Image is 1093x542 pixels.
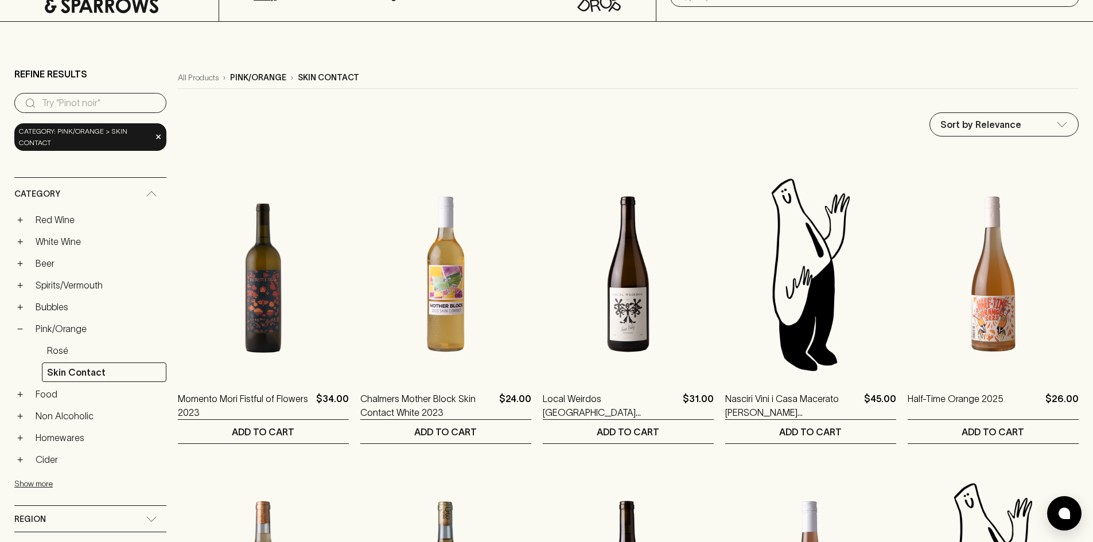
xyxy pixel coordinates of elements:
p: ADD TO CART [779,425,842,439]
p: $45.00 [864,392,896,419]
p: $31.00 [683,392,714,419]
p: › [223,72,225,84]
a: Local Weirdos [GEOGRAPHIC_DATA][PERSON_NAME] 2023 [543,392,678,419]
img: Blackhearts & Sparrows Man [725,174,896,375]
button: ADD TO CART [908,420,1079,443]
div: Region [14,506,166,532]
span: Category [14,187,60,201]
p: ADD TO CART [232,425,294,439]
button: + [14,388,26,400]
a: Bubbles [30,297,166,317]
img: Local Weirdos Big Valley Bianco 2023 [543,174,714,375]
a: Skin Contact [42,362,166,382]
a: Food [30,384,166,404]
p: ADD TO CART [962,425,1024,439]
p: pink/orange [230,72,286,84]
a: All Products [178,72,219,84]
input: Try “Pinot noir” [42,94,157,112]
a: Red Wine [30,210,166,229]
a: Beer [30,254,166,273]
a: Half-Time Orange 2025 [908,392,1003,419]
p: Sort by Relevance [940,118,1021,131]
img: Momento Mori Fistful of Flowers 2023 [178,174,349,375]
span: Region [14,512,46,527]
button: + [14,301,26,313]
p: › [291,72,293,84]
p: ADD TO CART [597,425,659,439]
span: Category: pink/orange > skin contact [19,126,151,149]
img: bubble-icon [1059,508,1070,519]
button: ADD TO CART [543,420,714,443]
button: + [14,258,26,269]
button: + [14,432,26,443]
a: Cider [30,450,166,469]
p: Refine Results [14,67,87,81]
button: Show more [14,471,165,495]
button: ADD TO CART [725,420,896,443]
div: Sort by Relevance [930,113,1078,136]
p: $24.00 [499,392,531,419]
button: + [14,236,26,247]
img: Chalmers Mother Block Skin Contact White 2023 [360,174,531,375]
a: Rosé [42,341,166,360]
a: Chalmers Mother Block Skin Contact White 2023 [360,392,495,419]
button: + [14,214,26,225]
a: Pink/Orange [30,319,166,338]
a: Non Alcoholic [30,406,166,426]
button: + [14,454,26,465]
a: White Wine [30,232,166,251]
a: Homewares [30,428,166,447]
button: + [14,410,26,422]
a: Nasciri Vini i Casa Macerato [PERSON_NAME] [PERSON_NAME] 2023 [725,392,859,419]
button: ADD TO CART [360,420,531,443]
img: Half-Time Orange 2025 [908,174,1079,375]
p: ADD TO CART [414,425,477,439]
p: $34.00 [316,392,349,419]
a: Momento Mori Fistful of Flowers 2023 [178,392,312,419]
button: + [14,279,26,291]
button: − [14,323,26,334]
a: Spirits/Vermouth [30,275,166,295]
p: $26.00 [1045,392,1079,419]
span: × [155,131,162,143]
button: ADD TO CART [178,420,349,443]
div: Category [14,178,166,210]
p: skin contact [298,72,359,84]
